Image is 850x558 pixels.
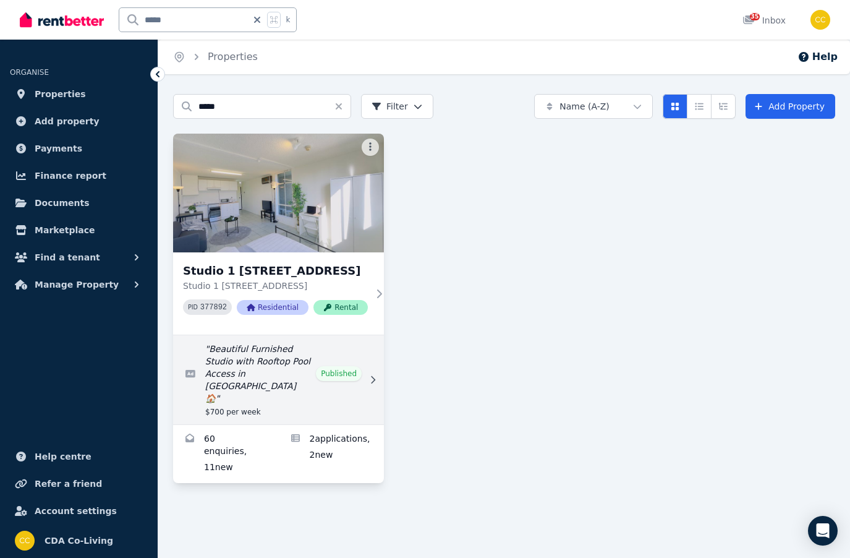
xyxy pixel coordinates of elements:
p: Studio 1 [STREET_ADDRESS] [183,280,368,292]
div: View options [663,94,736,119]
button: Expanded list view [711,94,736,119]
span: Properties [35,87,86,101]
button: Help [797,49,838,64]
button: More options [362,139,379,156]
button: Card view [663,94,687,119]
a: Studio 1 71/13 Waine St, Surry HillsStudio 1 [STREET_ADDRESS]Studio 1 [STREET_ADDRESS]PID 377892R... [173,134,384,335]
img: RentBetter [20,11,104,29]
span: Name (A-Z) [559,100,610,113]
a: Enquiries for Studio 1 71/13 Waine St, Surry Hills [173,425,279,483]
a: Properties [208,51,258,62]
button: Find a tenant [10,245,148,270]
a: Properties [10,82,148,106]
span: Payments [35,141,82,156]
button: Clear search [334,94,351,119]
span: CDA Co-Living [45,533,113,548]
a: Applications for Studio 1 71/13 Waine St, Surry Hills [279,425,385,483]
img: Studio 1 71/13 Waine St, Surry Hills [173,134,384,252]
span: Help centre [35,449,91,464]
span: 35 [750,13,760,20]
span: Manage Property [35,277,119,292]
span: Marketplace [35,223,95,238]
a: Help centre [10,444,148,469]
span: Residential [237,300,308,315]
code: 377892 [200,303,227,312]
button: Compact list view [687,94,712,119]
span: ORGANISE [10,68,49,77]
button: Filter [361,94,433,119]
nav: Breadcrumb [158,40,273,74]
a: Add Property [746,94,835,119]
div: Open Intercom Messenger [808,516,838,546]
img: CDA Co-Living [810,10,830,30]
span: Account settings [35,504,117,518]
span: Refer a friend [35,476,102,491]
span: k [286,15,290,25]
a: Account settings [10,499,148,523]
a: Finance report [10,163,148,188]
a: Add property [10,109,148,134]
a: Edit listing: Beautiful Furnished Studio with Rooftop Pool Access in Surry Hills 🏠 [173,335,384,424]
button: Name (A-Z) [534,94,653,119]
span: Rental [313,300,368,315]
a: Documents [10,191,148,215]
span: Find a tenant [35,250,100,265]
button: Manage Property [10,272,148,297]
a: Payments [10,136,148,161]
img: CDA Co-Living [15,531,35,551]
small: PID [188,304,198,311]
a: Refer a friend [10,471,148,496]
span: Add property [35,114,100,129]
span: Finance report [35,168,106,183]
div: Inbox [742,14,786,27]
span: Documents [35,195,90,210]
a: Marketplace [10,218,148,243]
span: Filter [372,100,408,113]
h3: Studio 1 [STREET_ADDRESS] [183,262,368,280]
